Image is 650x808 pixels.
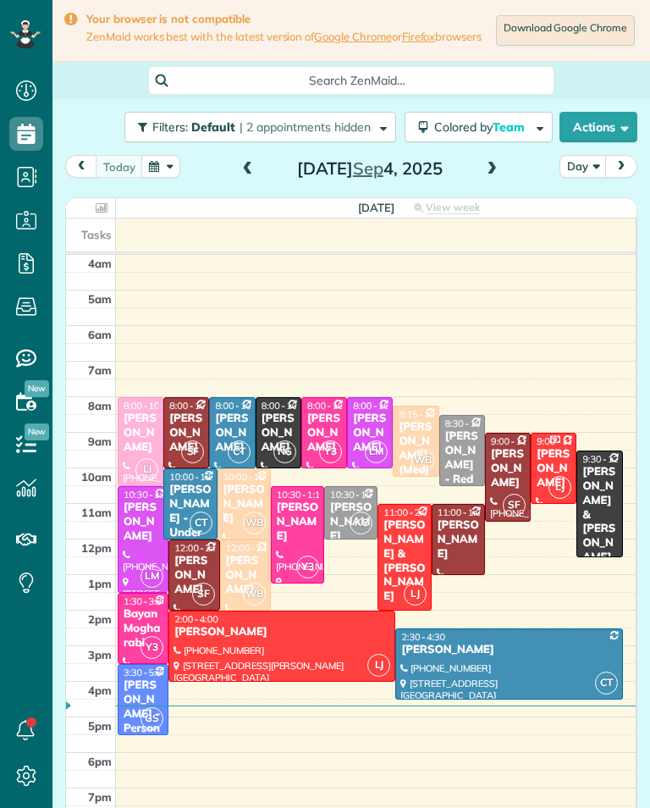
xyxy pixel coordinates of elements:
span: 6am [88,328,112,341]
span: 8:30 - 10:30 [445,418,494,429]
div: [PERSON_NAME] [276,501,319,544]
span: 11am [81,506,112,519]
span: 2pm [88,612,112,626]
span: 8:00 - 10:00 [215,400,264,412]
a: Filters: Default | 2 appointments hidden [116,112,396,142]
span: View week [426,201,480,214]
div: [PERSON_NAME] - Personal Resource Investment [123,678,163,807]
span: 11:00 - 2:00 [383,506,432,518]
span: 1:30 - 3:30 [124,595,168,607]
span: Tasks [81,228,112,241]
span: WB [243,583,266,606]
div: Bayan Mogharabi [123,607,163,650]
span: 8:00 - 10:30 [124,400,173,412]
span: GS [140,707,163,730]
span: Team [493,119,527,135]
span: LM [140,565,163,588]
span: 9:00 - 11:30 [491,435,540,447]
div: [PERSON_NAME] [225,554,266,597]
span: 4pm [88,683,112,697]
span: 1pm [88,577,112,590]
div: [PERSON_NAME] & [PERSON_NAME] [581,465,617,565]
span: 9:00 - 11:00 [537,435,586,447]
span: 8:00 - 10:00 [353,400,402,412]
span: 5pm [88,719,112,733]
div: [PERSON_NAME] [437,518,480,562]
span: 2:30 - 4:30 [401,631,445,643]
strong: Your browser is not compatible [86,12,482,26]
span: 10:00 - 12:00 [169,471,224,483]
span: 12pm [81,541,112,555]
div: [PERSON_NAME] [123,412,158,455]
span: 6pm [88,755,112,768]
span: [DATE] [358,201,394,214]
span: 8:00 - 10:00 [169,400,218,412]
span: LJ [367,654,390,677]
span: 5am [88,292,112,306]
span: SF [181,440,204,463]
span: Filters: [152,119,188,135]
span: CT [228,440,251,463]
div: [PERSON_NAME] & [PERSON_NAME] [383,518,426,604]
span: KC [350,512,372,534]
a: Download Google Chrome [496,15,635,46]
span: CT [190,512,212,534]
div: [PERSON_NAME] [223,483,266,526]
span: 8:15 - 10:15 [399,408,448,420]
span: Default [191,119,236,135]
span: 10:30 - 12:00 [330,489,385,501]
a: Google Chrome [314,30,392,43]
span: 3:30 - 5:30 [124,667,168,678]
button: today [96,155,143,178]
span: 7pm [88,790,112,804]
div: [PERSON_NAME] (Medjoubi) [398,420,433,491]
span: 8am [88,399,112,412]
a: Firefox [402,30,436,43]
span: Colored by [434,119,531,135]
span: 10am [81,470,112,484]
span: SF [503,494,526,517]
div: [PERSON_NAME] [214,412,250,455]
button: Colored byTeam [405,112,553,142]
div: [PERSON_NAME] [174,554,214,597]
span: 10:00 - 12:00 [223,471,278,483]
div: [PERSON_NAME] [306,412,342,455]
span: 4am [88,257,112,270]
span: 8:00 - 10:00 [262,400,311,412]
div: [PERSON_NAME] - Red Velvet Inc [444,429,480,515]
div: [PERSON_NAME] [400,643,617,657]
span: 9:30 - 12:30 [582,453,631,465]
div: [PERSON_NAME] [123,501,163,544]
span: WB [243,512,266,534]
span: WB [411,449,434,472]
h2: [DATE] 4, 2025 [264,159,476,178]
span: 3pm [88,648,112,661]
span: ZenMaid works best with the latest version of or browsers [86,30,482,44]
span: Y3 [140,636,163,659]
div: [PERSON_NAME] [168,412,204,455]
span: 9am [88,434,112,448]
div: [PERSON_NAME] [261,412,296,455]
span: 2:00 - 4:00 [174,613,218,625]
span: 11:00 - 1:00 [438,506,487,518]
span: LI [135,458,158,481]
button: next [605,155,637,178]
button: Day [559,155,607,178]
span: Y3 [296,556,319,578]
span: Sep [353,158,383,179]
span: 10:30 - 1:30 [124,489,173,501]
span: NG [273,440,296,463]
span: LM [365,440,388,463]
button: Filters: Default | 2 appointments hidden [124,112,396,142]
span: 7am [88,363,112,377]
button: Actions [559,112,637,142]
span: LJ [404,583,427,606]
div: [PERSON_NAME] [490,447,526,490]
span: | 2 appointments hidden [240,119,371,135]
span: 12:00 - 2:00 [174,542,223,554]
div: [PERSON_NAME] [174,625,390,639]
span: Y3 [319,440,342,463]
span: 8:00 - 10:00 [307,400,356,412]
div: [PERSON_NAME] [329,501,372,544]
span: New [25,380,49,397]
